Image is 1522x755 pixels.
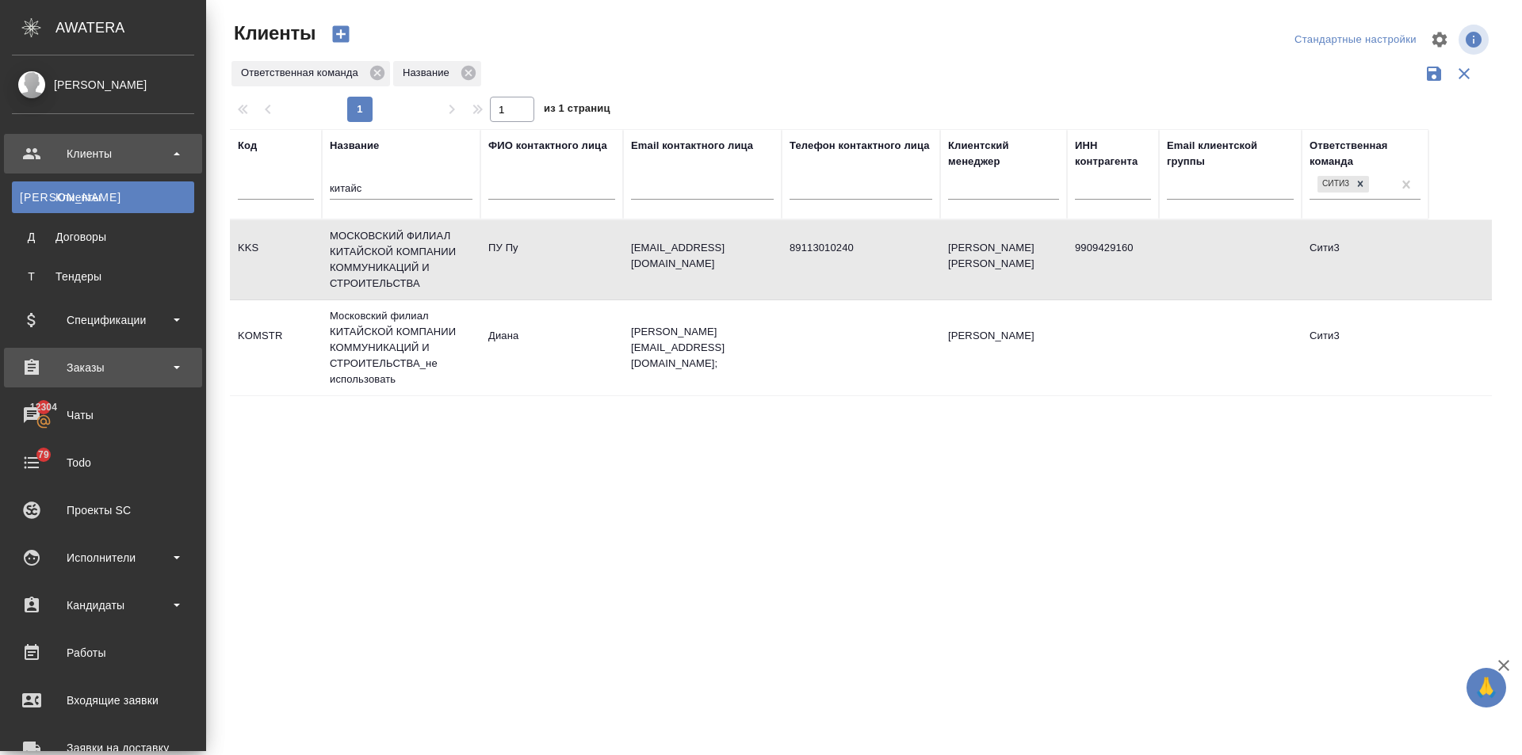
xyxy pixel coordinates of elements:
a: ТТендеры [12,261,194,292]
div: Входящие заявки [12,688,194,712]
div: Сити3 [1316,174,1371,194]
div: Телефон контактного лица [790,138,930,154]
div: Клиенты [20,189,186,205]
span: 12304 [21,399,67,415]
div: ИНН контрагента [1075,138,1151,170]
button: 🙏 [1467,668,1506,707]
td: KKS [230,232,322,288]
div: Заказы [12,356,194,379]
div: Чаты [12,403,194,427]
span: Клиенты [230,21,315,46]
td: KOMSTR [230,320,322,376]
a: [PERSON_NAME]Клиенты [12,181,194,213]
div: split button [1291,28,1421,52]
a: Работы [4,633,202,673]
td: ПУ Пу [480,232,623,288]
div: Код [238,138,257,154]
div: Email клиентской группы [1167,138,1294,170]
td: Сити3 [1302,320,1428,376]
span: Посмотреть информацию [1459,25,1492,55]
p: [PERSON_NAME][EMAIL_ADDRESS][DOMAIN_NAME]; [631,324,774,372]
div: [PERSON_NAME] [12,76,194,93]
td: Диана [480,320,623,376]
button: Создать [322,21,360,48]
a: Входящие заявки [4,681,202,720]
span: из 1 страниц [544,99,610,122]
div: Ответственная команда [231,61,390,86]
div: Договоры [20,229,186,245]
div: Работы [12,641,194,665]
p: Название [403,65,455,81]
a: ДДоговоры [12,221,194,253]
span: Настроить таблицу [1421,21,1459,59]
p: [EMAIL_ADDRESS][DOMAIN_NAME] [631,240,774,272]
div: Email контактного лица [631,138,753,154]
div: AWATERA [55,12,206,44]
div: Ответственная команда [1310,138,1421,170]
div: Спецификации [12,308,194,332]
td: Сити3 [1302,232,1428,288]
p: 89113010240 [790,240,932,256]
div: Название [393,61,481,86]
div: Todo [12,451,194,475]
div: Исполнители [12,546,194,570]
button: Сбросить фильтры [1449,59,1479,89]
div: ФИО контактного лица [488,138,607,154]
a: 12304Чаты [4,395,202,435]
span: 79 [29,447,59,463]
td: МОСКОВСКИЙ ФИЛИАЛ КИТАЙСКОЙ КОМПАНИИ КОММУНИКАЦИЙ И СТРОИТЕЛЬСТВА [322,220,480,299]
a: 79Todo [4,443,202,482]
div: Тендеры [20,269,186,284]
td: 9909429160 [1067,232,1159,288]
div: Сити3 [1317,176,1352,193]
div: Клиентский менеджер [948,138,1059,170]
button: Сохранить фильтры [1419,59,1449,89]
span: 🙏 [1473,671,1500,704]
td: [PERSON_NAME] [PERSON_NAME] [940,232,1067,288]
div: Кандидаты [12,593,194,617]
div: Клиенты [12,142,194,166]
div: Название [330,138,379,154]
a: Проекты SC [4,490,202,530]
p: Ответственная команда [241,65,364,81]
div: Проекты SC [12,498,194,522]
td: [PERSON_NAME] [940,320,1067,376]
td: Московский филиал КИТАЙСКОЙ КОМПАНИИ КОММУНИКАЦИЙ И СТРОИТЕЛЬСТВА_не использовать [322,300,480,395]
